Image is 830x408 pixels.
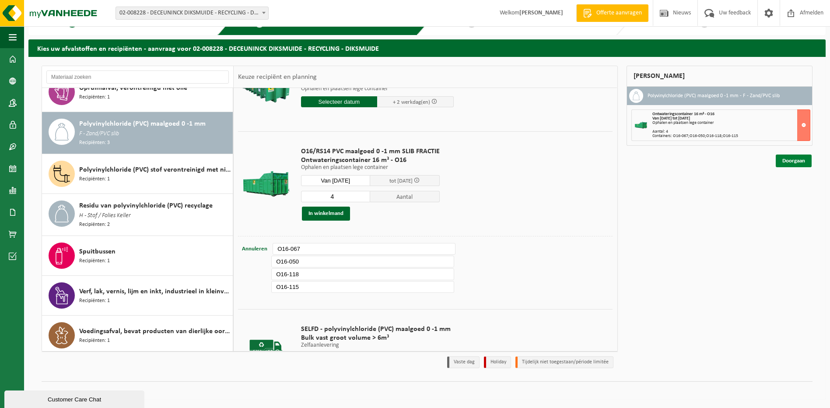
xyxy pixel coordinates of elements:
div: Ophalen en plaatsen lege container [652,121,810,125]
a: Doorgaan [776,155,812,167]
button: In winkelmand [302,207,350,221]
input: Selecteer datum [301,175,371,186]
li: Holiday [484,356,511,368]
div: Aantal: 4 [652,130,810,134]
h3: Polyvinylchloride (PVC) maalgoed 0 -1 mm - F - Zand/PVC slib [648,89,780,103]
strong: [PERSON_NAME] [519,10,563,16]
span: Polyvinylchloride (PVC) stof verontreinigd met niet gevaarlijke producten [79,165,231,175]
span: Recipiënten: 2 [79,221,110,229]
button: Voedingsafval, bevat producten van dierlijke oorsprong, onverpakt, categorie 3 Recipiënten: 1 [42,316,233,355]
iframe: chat widget [4,389,146,408]
p: Ophalen en plaatsen lege container [301,165,440,171]
span: Polyvinylchloride (PVC) maalgoed 0 -1 mm [79,119,206,129]
h2: Kies uw afvalstoffen en recipiënten - aanvraag voor 02-008228 - DECEUNINCK DIKSMUIDE - RECYCLING ... [28,39,826,56]
span: Ontwateringscontainer 16 m³ - O16 [652,112,714,116]
button: Polyvinylchloride (PVC) stof verontreinigd met niet gevaarlijke producten Recipiënten: 1 [42,154,233,194]
span: Opruimafval, verontreinigd met olie [79,83,187,93]
span: SELFD - polyvinylchloride (PVC) maalgoed 0 -1 mm [301,325,451,334]
button: Polyvinylchloride (PVC) maalgoed 0 -1 mm F - Zand/PVC slib Recipiënten: 3 [42,112,233,154]
span: 02-008228 - DECEUNINCK DIKSMUIDE - RECYCLING - DIKSMUIDE [116,7,269,20]
span: Aantal [370,191,440,202]
button: Annuleren [241,243,268,255]
span: Voedingsafval, bevat producten van dierlijke oorsprong, onverpakt, categorie 3 [79,326,231,337]
button: Opruimafval, verontreinigd met olie Recipiënten: 1 [42,72,233,112]
span: Ontwateringscontainer 16 m³ - O16 [301,156,440,165]
button: Residu van polyvinylchloride (PVC) recyclage H - Stof / Folies Keller Recipiënten: 2 [42,194,233,236]
p: Ophalen en plaatsen lege container [301,86,454,92]
li: Vaste dag [447,356,480,368]
span: 02-008228 - DECEUNINCK DIKSMUIDE - RECYCLING - DIKSMUIDE [116,7,268,19]
span: Recipiënten: 1 [79,93,110,102]
span: Offerte aanvragen [594,9,644,18]
span: Recipiënten: 3 [79,139,110,147]
span: H - Stof / Folies Keller [79,211,131,221]
div: Keuze recipiënt en planning [234,66,321,88]
button: Verf, lak, vernis, lijm en inkt, industrieel in kleinverpakking Recipiënten: 1 [42,276,233,316]
span: Recipiënten: 1 [79,297,110,305]
span: O16/RS14 PVC maalgoed 0 -1 mm SLIB FRACTIE [301,147,440,156]
div: Containers: O16-067;O16-050;O16-118;O16-115 [652,134,810,138]
span: Spuitbussen [79,246,116,257]
input: Materiaal zoeken [46,70,229,84]
span: + 2 werkdag(en) [393,99,430,105]
span: Bulk vast groot volume > 6m³ [301,334,451,342]
input: bv. C10-005 [273,243,455,255]
div: [PERSON_NAME] [627,66,813,87]
span: Recipiënten: 1 [79,257,110,265]
input: bv. C10-005 [271,268,454,280]
li: Tijdelijk niet toegestaan/période limitée [515,356,613,368]
span: Recipiënten: 1 [79,175,110,183]
span: Annuleren [242,246,267,252]
input: bv. C10-005 [271,281,454,293]
button: Spuitbussen Recipiënten: 1 [42,236,233,276]
a: Offerte aanvragen [576,4,648,22]
input: bv. C10-005 [271,256,454,267]
p: Zelfaanlevering [301,342,451,348]
span: Residu van polyvinylchloride (PVC) recyclage [79,200,213,211]
input: Selecteer datum [301,96,378,107]
span: tot [DATE] [389,178,413,184]
span: F - Zand/PVC slib [79,129,119,139]
span: Recipiënten: 1 [79,337,110,345]
strong: Van [DATE] tot [DATE] [652,116,690,121]
span: Verf, lak, vernis, lijm en inkt, industrieel in kleinverpakking [79,286,231,297]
